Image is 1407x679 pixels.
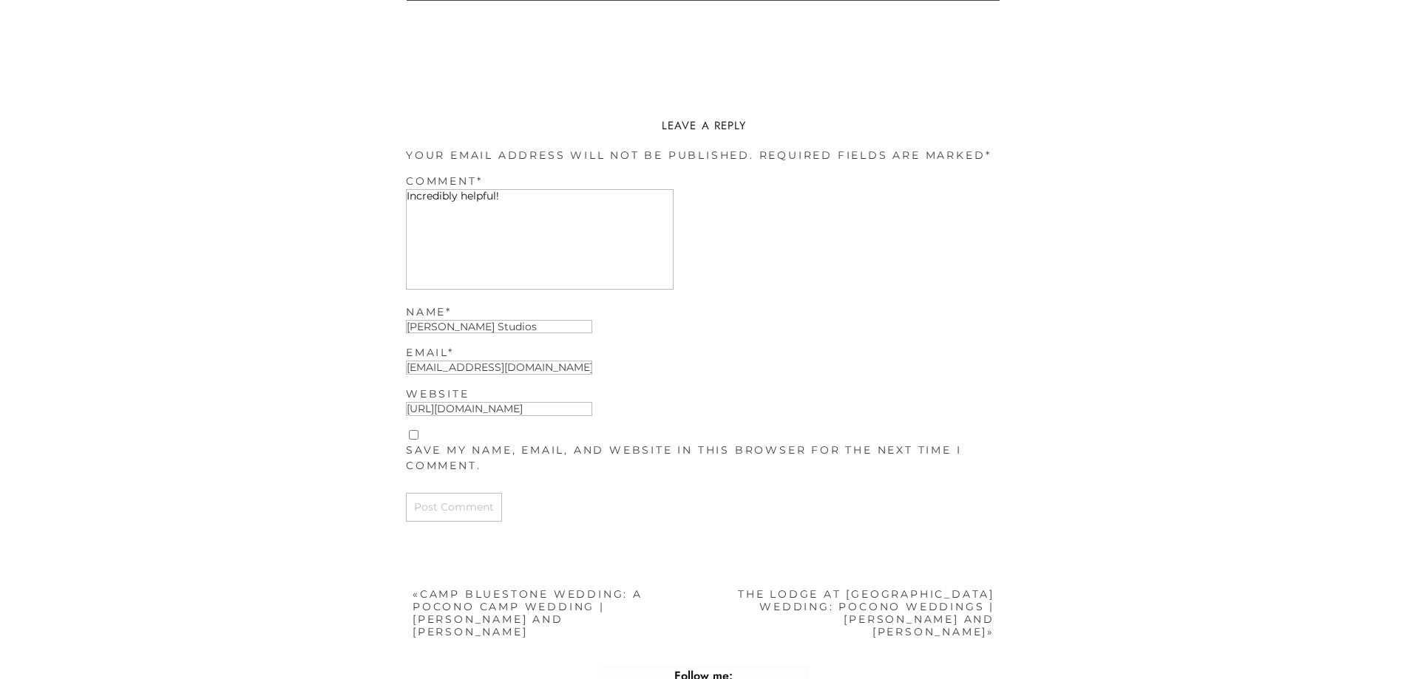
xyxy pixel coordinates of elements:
a: wedding photographer in [GEOGRAPHIC_DATA], [US_STATE] [559,31,958,44]
h3: Leave a Reply [406,116,1002,136]
nav: » [737,588,994,638]
a: Camp Bluestone Wedding: A Pocono Camp Wedding | [PERSON_NAME] and [PERSON_NAME] [413,587,643,638]
p: I’m [PERSON_NAME], a . Your engagement and wedding photography experience is my top priority — I ... [407,28,1000,105]
label: Name [406,304,1002,320]
a: Reach out to me [804,69,909,82]
label: Website [406,386,1002,402]
label: Comment [406,174,1002,189]
nav: « [413,588,677,638]
span: Required fields are marked [759,149,991,162]
span: Your email address will not be published. [406,149,754,162]
label: Email [406,345,1002,361]
a: The Lodge at [GEOGRAPHIC_DATA] Wedding: Pocono Weddings | [PERSON_NAME] and [PERSON_NAME] [738,587,994,638]
label: Save my name, email, and website in this browser for the next time I comment. [406,443,1002,474]
input: Post Comment [406,493,502,522]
